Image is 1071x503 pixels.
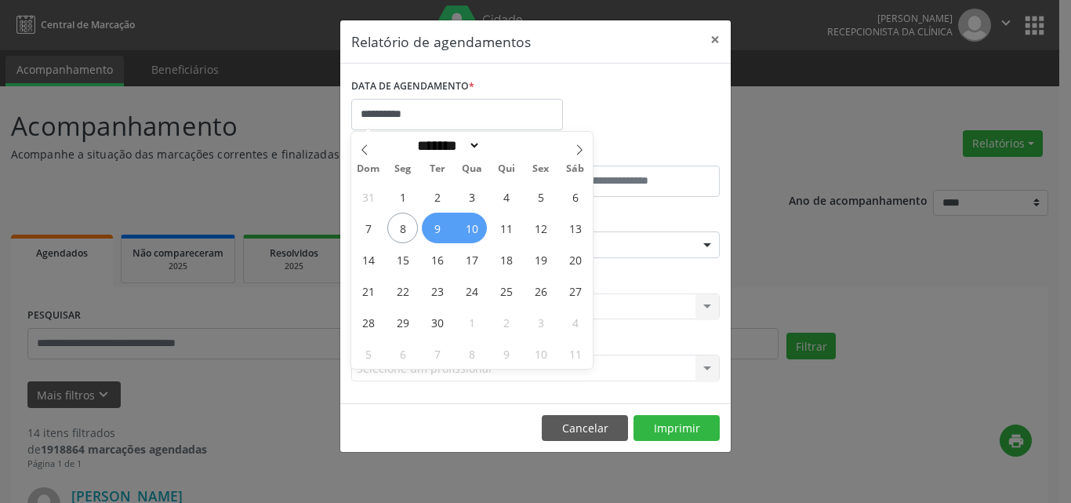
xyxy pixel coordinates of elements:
[699,20,731,59] button: Close
[456,213,487,243] span: Setembro 10, 2025
[542,415,628,442] button: Cancelar
[422,213,452,243] span: Setembro 9, 2025
[422,244,452,275] span: Setembro 16, 2025
[525,244,556,275] span: Setembro 19, 2025
[456,307,487,337] span: Outubro 1, 2025
[387,338,418,369] span: Outubro 6, 2025
[412,137,481,154] select: Month
[525,338,556,369] span: Outubro 10, 2025
[387,275,418,306] span: Setembro 22, 2025
[491,275,521,306] span: Setembro 25, 2025
[353,181,383,212] span: Agosto 31, 2025
[560,307,590,337] span: Outubro 4, 2025
[560,244,590,275] span: Setembro 20, 2025
[351,31,531,52] h5: Relatório de agendamentos
[422,275,452,306] span: Setembro 23, 2025
[422,181,452,212] span: Setembro 2, 2025
[525,307,556,337] span: Outubro 3, 2025
[491,181,521,212] span: Setembro 4, 2025
[481,137,532,154] input: Year
[456,181,487,212] span: Setembro 3, 2025
[387,181,418,212] span: Setembro 1, 2025
[489,164,524,174] span: Qui
[491,244,521,275] span: Setembro 18, 2025
[525,275,556,306] span: Setembro 26, 2025
[491,307,521,337] span: Outubro 2, 2025
[456,244,487,275] span: Setembro 17, 2025
[353,275,383,306] span: Setembro 21, 2025
[456,275,487,306] span: Setembro 24, 2025
[491,338,521,369] span: Outubro 9, 2025
[353,307,383,337] span: Setembro 28, 2025
[560,213,590,243] span: Setembro 13, 2025
[353,338,383,369] span: Outubro 5, 2025
[524,164,558,174] span: Sex
[560,275,590,306] span: Setembro 27, 2025
[456,338,487,369] span: Outubro 8, 2025
[353,213,383,243] span: Setembro 7, 2025
[491,213,521,243] span: Setembro 11, 2025
[558,164,593,174] span: Sáb
[387,213,418,243] span: Setembro 8, 2025
[387,244,418,275] span: Setembro 15, 2025
[560,181,590,212] span: Setembro 6, 2025
[422,307,452,337] span: Setembro 30, 2025
[387,307,418,337] span: Setembro 29, 2025
[386,164,420,174] span: Seg
[353,244,383,275] span: Setembro 14, 2025
[422,338,452,369] span: Outubro 7, 2025
[351,164,386,174] span: Dom
[351,75,474,99] label: DATA DE AGENDAMENTO
[455,164,489,174] span: Qua
[420,164,455,174] span: Ter
[525,213,556,243] span: Setembro 12, 2025
[560,338,590,369] span: Outubro 11, 2025
[634,415,720,442] button: Imprimir
[525,181,556,212] span: Setembro 5, 2025
[539,141,720,166] label: ATÉ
